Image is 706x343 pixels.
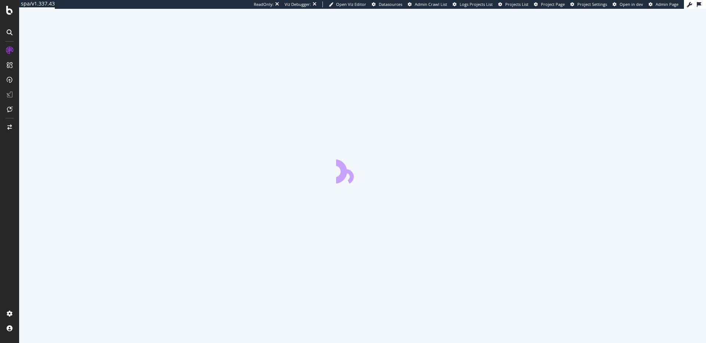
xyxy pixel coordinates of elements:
[285,1,311,7] div: Viz Debugger:
[460,1,493,7] span: Logs Projects List
[613,1,643,7] a: Open in dev
[336,157,389,183] div: animation
[329,1,366,7] a: Open Viz Editor
[498,1,528,7] a: Projects List
[534,1,565,7] a: Project Page
[649,1,678,7] a: Admin Page
[379,1,402,7] span: Datasources
[656,1,678,7] span: Admin Page
[505,1,528,7] span: Projects List
[415,1,447,7] span: Admin Crawl List
[541,1,565,7] span: Project Page
[620,1,643,7] span: Open in dev
[453,1,493,7] a: Logs Projects List
[372,1,402,7] a: Datasources
[408,1,447,7] a: Admin Crawl List
[570,1,607,7] a: Project Settings
[254,1,274,7] div: ReadOnly:
[336,1,366,7] span: Open Viz Editor
[577,1,607,7] span: Project Settings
